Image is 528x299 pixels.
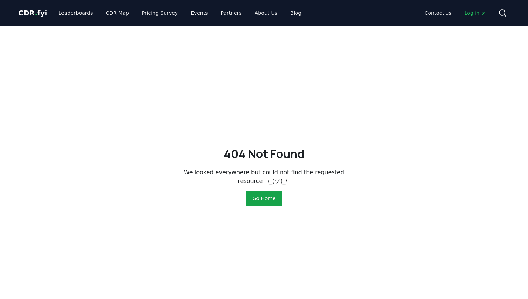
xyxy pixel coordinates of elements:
p: We looked everywhere but could not find the requested resource ¯\_(ツ)_/¯ [184,168,344,185]
a: Pricing Survey [136,6,184,19]
a: Events [185,6,213,19]
button: Go Home [246,191,281,206]
a: Contact us [419,6,457,19]
a: Log in [459,6,492,19]
a: CDR.fyi [18,8,47,18]
a: Leaderboards [53,6,99,19]
span: Log in [464,9,487,17]
a: CDR Map [100,6,135,19]
a: Partners [215,6,247,19]
span: CDR fyi [18,9,47,17]
a: Blog [284,6,307,19]
nav: Main [419,6,492,19]
a: About Us [249,6,283,19]
h2: 404 Not Found [224,145,304,162]
nav: Main [53,6,307,19]
span: . [35,9,37,17]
